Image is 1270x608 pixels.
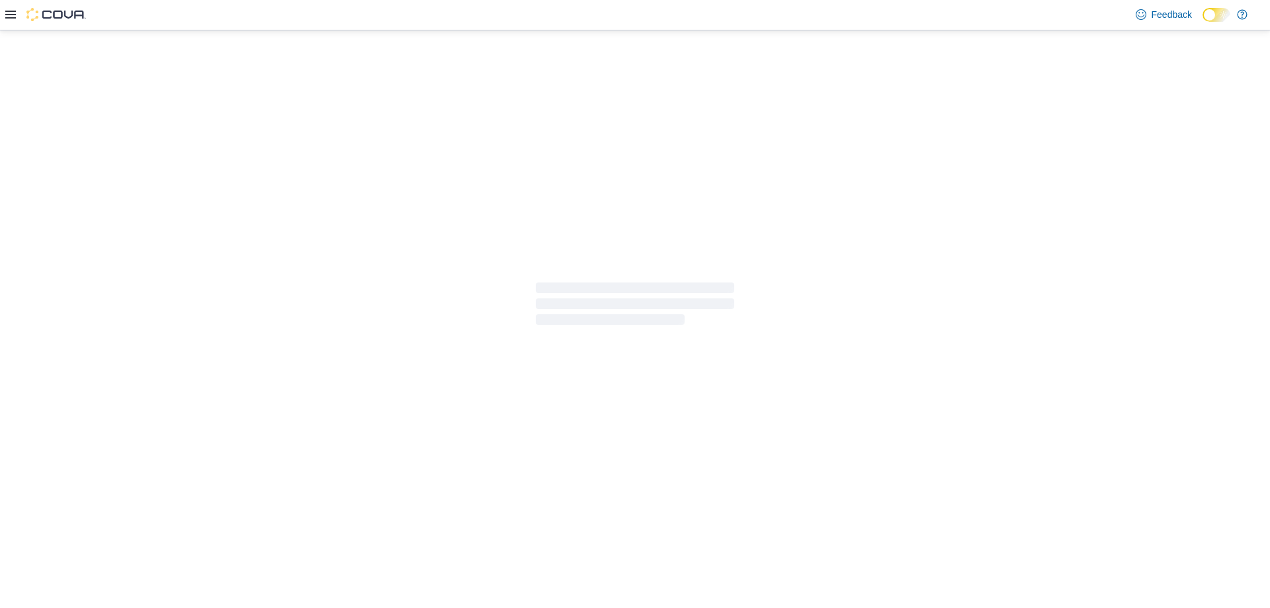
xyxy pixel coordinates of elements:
input: Dark Mode [1203,8,1230,22]
span: Loading [536,285,734,327]
span: Feedback [1152,8,1192,21]
img: Cova [26,8,86,21]
a: Feedback [1130,1,1197,28]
